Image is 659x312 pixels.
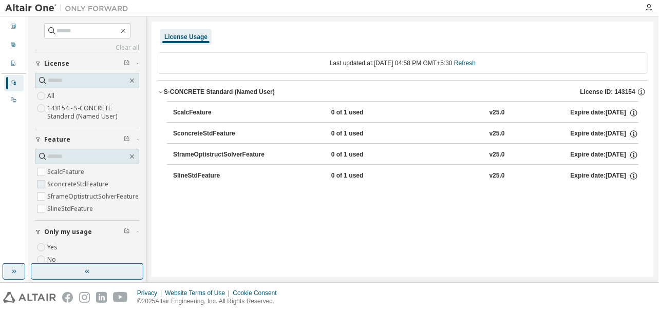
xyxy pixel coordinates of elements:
span: Only my usage [44,228,92,236]
button: ScalcFeature0 of 1 usedv25.0Expire date:[DATE] [173,102,638,124]
button: License [35,52,139,75]
div: ScalcFeature [173,108,266,118]
label: SlineStdFeature [47,203,95,215]
button: S-CONCRETE Standard (Named User)License ID: 143154 [158,81,648,103]
div: S-CONCRETE Standard (Named User) [164,88,275,96]
span: Clear filter [124,60,130,68]
label: SframeOptistructSolverFeature [47,190,141,203]
div: v25.0 [489,129,505,139]
div: Last updated at: [DATE] 04:58 PM GMT+5:30 [158,52,648,74]
div: On Prem [4,92,24,109]
span: License ID: 143154 [580,88,635,96]
div: Expire date: [DATE] [571,150,638,160]
div: 0 of 1 used [331,129,424,139]
div: v25.0 [489,171,505,181]
img: altair_logo.svg [3,292,56,303]
div: Cookie Consent [233,289,283,297]
span: Feature [44,135,70,144]
div: User Profile [4,37,24,54]
label: All [47,90,57,102]
button: SlineStdFeature0 of 1 usedv25.0Expire date:[DATE] [173,165,638,187]
div: Managed [4,75,24,91]
div: SconcreteStdFeature [173,129,266,139]
a: Clear all [35,44,139,52]
div: Dashboard [4,19,24,35]
label: 143154 - S-CONCRETE Standard (Named User) [47,102,139,123]
div: SframeOptistructSolverFeature [173,150,266,160]
div: 0 of 1 used [331,108,424,118]
img: facebook.svg [62,292,73,303]
div: License Usage [164,33,208,41]
div: v25.0 [489,108,505,118]
label: Yes [47,241,60,254]
div: Expire date: [DATE] [571,171,638,181]
label: No [47,254,58,266]
div: Privacy [137,289,165,297]
span: Clear filter [124,228,130,236]
span: Clear filter [124,135,130,144]
div: Expire date: [DATE] [571,108,638,118]
label: SconcreteStdFeature [47,178,110,190]
img: youtube.svg [113,292,128,303]
button: Feature [35,128,139,151]
button: Only my usage [35,221,139,243]
div: 0 of 1 used [331,150,424,160]
p: © 2025 Altair Engineering, Inc. All Rights Reserved. [137,297,283,306]
label: ScalcFeature [47,166,86,178]
img: Altair One [5,3,134,13]
div: Expire date: [DATE] [571,129,638,139]
img: linkedin.svg [96,292,107,303]
div: SlineStdFeature [173,171,266,181]
div: 0 of 1 used [331,171,424,181]
button: SframeOptistructSolverFeature0 of 1 usedv25.0Expire date:[DATE] [173,144,638,166]
img: instagram.svg [79,292,90,303]
span: License [44,60,69,68]
a: Refresh [454,60,476,67]
div: v25.0 [489,150,505,160]
button: SconcreteStdFeature0 of 1 usedv25.0Expire date:[DATE] [173,123,638,145]
div: Company Profile [4,56,24,72]
div: Website Terms of Use [165,289,233,297]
